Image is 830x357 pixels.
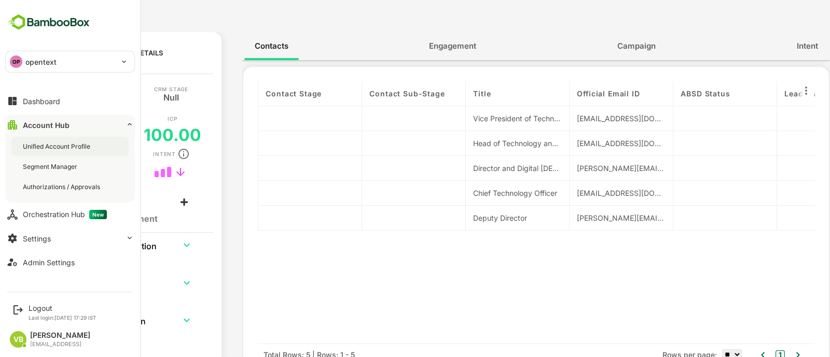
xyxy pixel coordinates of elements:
[21,233,168,345] table: collapsible table
[541,163,629,174] div: [PERSON_NAME][EMAIL_ADDRESS][DOMAIN_NAME]
[10,331,26,348] div: VB
[29,315,96,321] p: Last login: [DATE] 17:29 IST
[437,163,525,174] div: Director and Digital [DEMOGRAPHIC_DATA]
[748,89,795,98] span: Lead Status
[541,113,629,124] div: [EMAIL_ADDRESS][DOMAIN_NAME]
[136,164,152,180] button: trend
[21,233,133,258] th: Organisation Information
[131,116,141,121] p: ICP
[23,142,92,151] div: Unified Account Profile
[581,39,619,53] span: Campaign
[5,204,135,225] button: Orchestration HubNew
[5,252,135,273] button: Admin Settings
[33,125,74,145] h5: 37.19
[644,89,694,98] span: ABSD Status
[6,51,134,72] div: OPopentext
[30,331,90,340] div: [PERSON_NAME]
[45,87,64,92] p: Stage
[393,39,440,53] span: Engagement
[107,125,165,145] h5: 100.00
[437,212,525,223] div: Deputy Director
[5,12,93,32] img: BambooboxFullLogoMark.5f36c76dfaba33ec1ec1367b70bb1252.svg
[21,270,133,295] th: Contact Information
[23,162,79,171] div: Segment Manager
[333,89,408,98] span: Contact Sub-Stage
[63,49,127,57] p: Account Details
[127,92,143,100] h5: Null
[37,92,72,100] h5: Engaged
[760,39,782,53] span: Intent
[23,121,70,130] div: Account Hub
[35,195,70,204] div: Comments
[23,210,107,219] div: Orchestration Hub
[437,138,525,149] div: Head of Technology and Operations
[206,32,794,60] div: full width tabs example
[31,162,75,182] h5: 10.27
[25,56,57,67] p: opentext
[74,10,86,22] svg: Click to close Account details panel
[541,138,629,149] div: [EMAIL_ADDRESS][DOMAIN_NAME]
[5,91,135,111] button: Dashboard
[229,89,285,98] span: Contact Stage
[218,39,252,53] span: Contacts
[143,237,158,253] button: expand row
[541,89,603,98] span: Official Email ID
[29,304,96,312] div: Logout
[21,308,133,333] th: Additional Information
[23,234,51,243] div: Settings
[10,8,25,24] button: back
[143,312,158,328] button: expand row
[143,275,158,291] button: expand row
[5,228,135,249] button: Settings
[27,10,68,22] h2: Birlasoft
[25,153,66,159] p: Engagement
[117,151,140,156] p: Intent
[541,212,629,223] div: [PERSON_NAME][EMAIL_ADDRESS][DOMAIN_NAME]
[437,113,525,124] div: Vice President of Technology
[437,89,454,98] span: Title
[23,97,60,106] div: Dashboard
[38,116,68,121] p: Account
[89,210,107,219] span: New
[23,182,102,191] div: Authorizations / Approvals
[35,214,155,224] h1: No Comment
[5,115,135,135] button: Account Hub
[541,188,629,198] div: [EMAIL_ADDRESS][DOMAIN_NAME]
[10,55,22,68] div: OP
[30,341,90,348] div: [EMAIL_ADDRESS]
[23,258,75,267] div: Admin Settings
[118,87,152,92] p: CRM Stage
[437,188,525,198] div: Chief Technology Officer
